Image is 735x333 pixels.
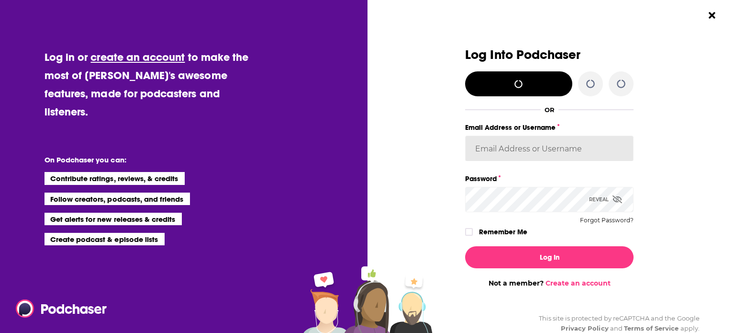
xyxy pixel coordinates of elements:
[16,299,108,318] img: Podchaser - Follow, Share and Rate Podcasts
[16,299,100,318] a: Podchaser - Follow, Share and Rate Podcasts
[465,136,634,161] input: Email Address or Username
[45,193,190,205] li: Follow creators, podcasts, and friends
[465,121,634,134] label: Email Address or Username
[45,172,185,184] li: Contribute ratings, reviews, & credits
[465,246,634,268] button: Log In
[465,172,634,185] label: Password
[703,6,721,24] button: Close Button
[465,48,634,62] h3: Log Into Podchaser
[465,279,634,287] div: Not a member?
[580,217,634,224] button: Forgot Password?
[546,279,611,287] a: Create an account
[545,106,555,114] div: OR
[589,187,622,212] div: Reveal
[90,50,185,64] a: create an account
[479,226,527,238] label: Remember Me
[624,324,679,332] a: Terms of Service
[45,233,165,245] li: Create podcast & episode lists
[45,213,182,225] li: Get alerts for new releases & credits
[45,155,236,164] li: On Podchaser you can:
[561,324,609,332] a: Privacy Policy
